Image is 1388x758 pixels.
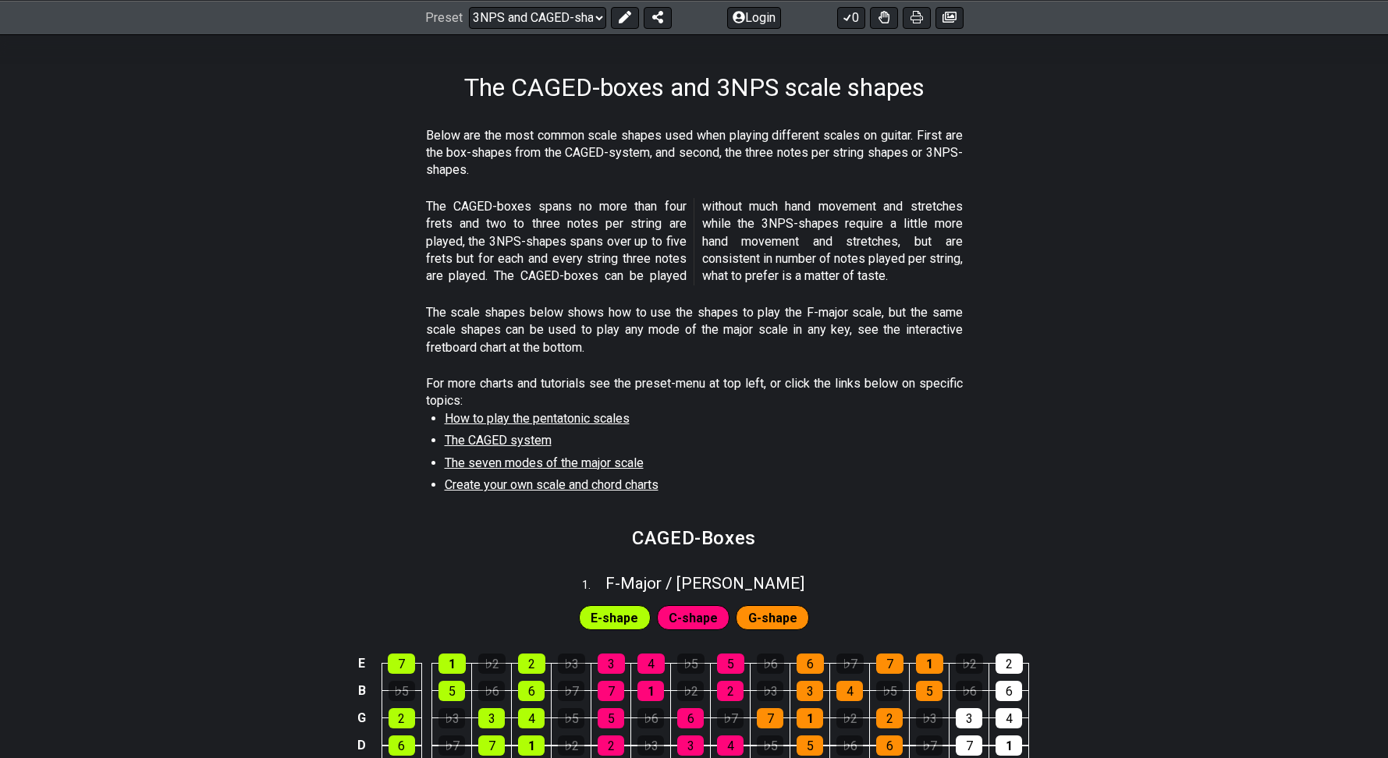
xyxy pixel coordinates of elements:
div: ♭7 [836,654,864,674]
td: E [353,650,371,678]
div: 1 [518,735,545,756]
div: 4 [717,735,744,756]
span: The seven modes of the major scale [445,455,644,470]
div: 4 [836,681,863,701]
div: 6 [797,654,824,674]
div: ♭3 [558,654,585,674]
div: ♭6 [637,708,664,728]
div: ♭2 [478,654,506,674]
td: B [353,677,371,704]
div: 5 [717,654,744,674]
button: Create image [935,6,964,28]
div: 1 [996,735,1022,756]
div: 5 [598,708,624,728]
td: G [353,704,371,731]
button: Edit Preset [611,6,639,28]
div: 3 [598,654,625,674]
p: The CAGED-boxes spans no more than four frets and two to three notes per string are played, the 3... [426,198,963,285]
div: ♭5 [677,654,705,674]
div: 3 [478,708,505,728]
div: 3 [956,708,982,728]
div: 7 [598,681,624,701]
span: F - Major / [PERSON_NAME] [605,574,804,593]
div: 4 [996,708,1022,728]
div: 3 [797,681,823,701]
button: Print [903,6,931,28]
div: 1 [797,708,823,728]
div: 7 [478,735,505,756]
div: 6 [518,681,545,701]
span: The CAGED system [445,433,552,448]
div: 7 [388,654,415,674]
div: ♭7 [717,708,744,728]
div: 5 [916,681,942,701]
div: 1 [916,654,943,674]
div: 7 [757,708,783,728]
button: Share Preset [644,6,672,28]
div: ♭5 [757,735,783,756]
button: 0 [837,6,865,28]
div: ♭7 [438,735,465,756]
div: 6 [677,708,704,728]
div: ♭2 [558,735,584,756]
div: ♭3 [916,708,942,728]
span: Create your own scale and chord charts [445,477,659,492]
div: 5 [797,735,823,756]
div: ♭6 [757,654,784,674]
div: ♭2 [677,681,704,701]
div: 7 [876,654,903,674]
div: 2 [996,654,1023,674]
span: How to play the pentatonic scales [445,411,630,426]
div: ♭2 [836,708,863,728]
div: 1 [438,654,466,674]
div: 7 [956,735,982,756]
div: 6 [996,681,1022,701]
div: 3 [677,735,704,756]
p: For more charts and tutorials see the preset-menu at top left, or click the links below on specif... [426,375,963,410]
div: ♭5 [389,681,415,701]
div: ♭3 [438,708,465,728]
div: ♭6 [836,735,863,756]
div: ♭5 [558,708,584,728]
div: ♭2 [956,654,983,674]
p: The scale shapes below shows how to use the shapes to play the F-major scale, but the same scale ... [426,304,963,356]
select: Preset [469,6,606,28]
div: 2 [598,735,624,756]
div: 6 [389,735,415,756]
div: 6 [876,735,903,756]
button: Login [727,6,781,28]
div: 2 [389,708,415,728]
span: First enable full edit mode to edit [669,607,718,629]
div: ♭3 [757,681,783,701]
h1: The CAGED-boxes and 3NPS scale shapes [464,73,925,102]
div: ♭3 [637,735,664,756]
h2: CAGED-Boxes [632,530,756,547]
div: 2 [518,654,545,674]
div: 4 [637,654,665,674]
div: ♭7 [916,735,942,756]
div: 2 [876,708,903,728]
button: Toggle Dexterity for all fretkits [870,6,898,28]
span: First enable full edit mode to edit [591,607,638,629]
p: Below are the most common scale shapes used when playing different scales on guitar. First are th... [426,127,963,179]
span: Preset [425,10,463,25]
div: ♭6 [956,681,982,701]
span: First enable full edit mode to edit [748,607,797,629]
div: 4 [518,708,545,728]
div: ♭7 [558,681,584,701]
div: 1 [637,681,664,701]
span: 1 . [582,577,605,594]
div: 5 [438,681,465,701]
div: ♭5 [876,681,903,701]
div: 2 [717,681,744,701]
div: ♭6 [478,681,505,701]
